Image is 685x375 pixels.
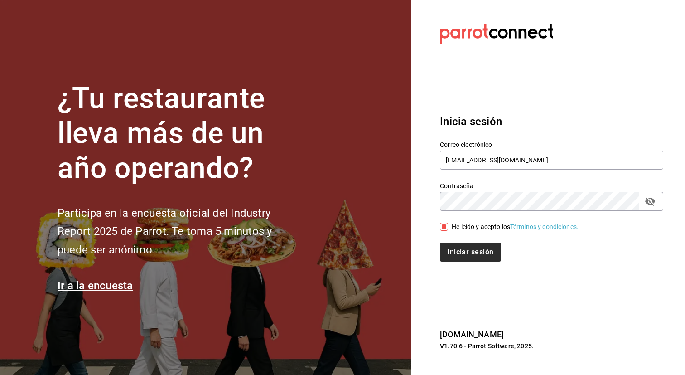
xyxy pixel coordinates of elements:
[58,279,133,292] a: Ir a la encuesta
[642,194,658,209] button: passwordField
[440,141,663,148] label: Correo electrónico
[440,341,663,351] p: V1.70.6 - Parrot Software, 2025.
[440,113,663,130] h3: Inicia sesión
[440,151,663,170] input: Ingresa tu correo electrónico
[452,222,579,232] div: He leído y acepto los
[510,223,579,230] a: Términos y condiciones.
[440,330,504,339] a: [DOMAIN_NAME]
[440,183,663,189] label: Contraseña
[440,243,501,262] button: Iniciar sesión
[58,81,302,185] h1: ¿Tu restaurante lleva más de un año operando?
[58,204,302,259] h2: Participa en la encuesta oficial del Industry Report 2025 de Parrot. Te toma 5 minutos y puede se...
